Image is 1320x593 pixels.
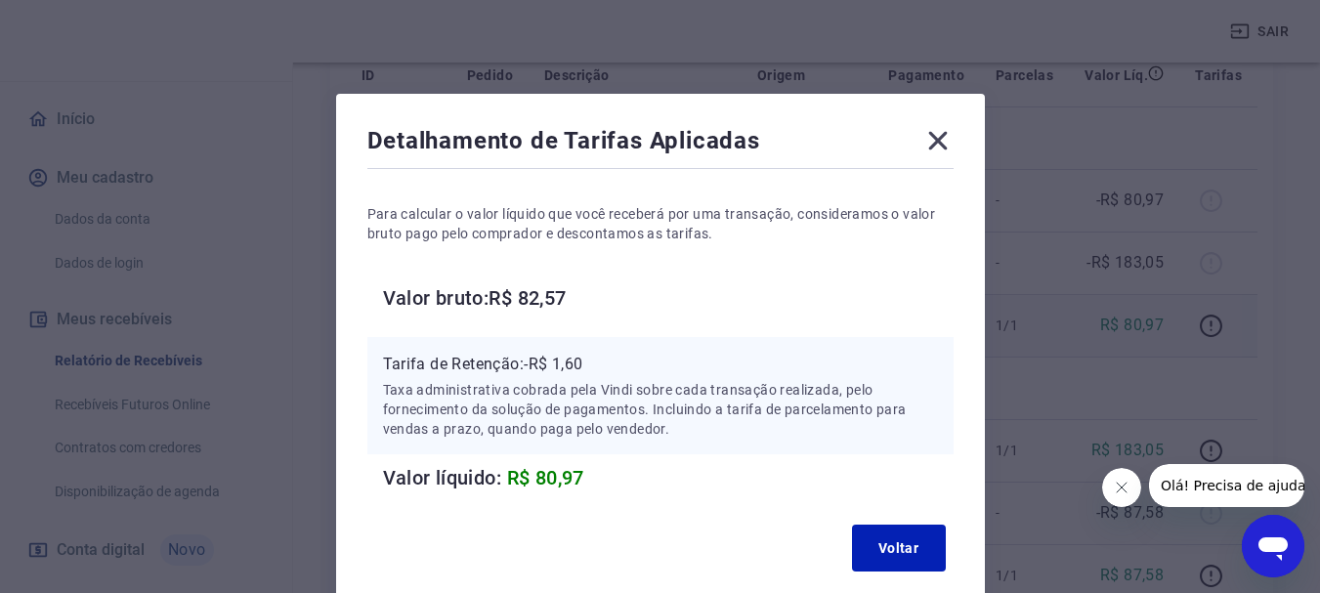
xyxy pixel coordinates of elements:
p: Tarifa de Retenção: -R$ 1,60 [383,353,938,376]
h6: Valor bruto: R$ 82,57 [383,282,954,314]
span: Olá! Precisa de ajuda? [12,14,164,29]
iframe: Botão para abrir a janela de mensagens [1242,515,1304,577]
p: Taxa administrativa cobrada pela Vindi sobre cada transação realizada, pelo fornecimento da soluç... [383,380,938,439]
button: Voltar [852,525,946,572]
h6: Valor líquido: [383,462,954,493]
span: R$ 80,97 [507,466,584,489]
iframe: Mensagem da empresa [1149,464,1304,507]
div: Detalhamento de Tarifas Aplicadas [367,125,954,164]
iframe: Fechar mensagem [1102,468,1141,507]
p: Para calcular o valor líquido que você receberá por uma transação, consideramos o valor bruto pag... [367,204,954,243]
